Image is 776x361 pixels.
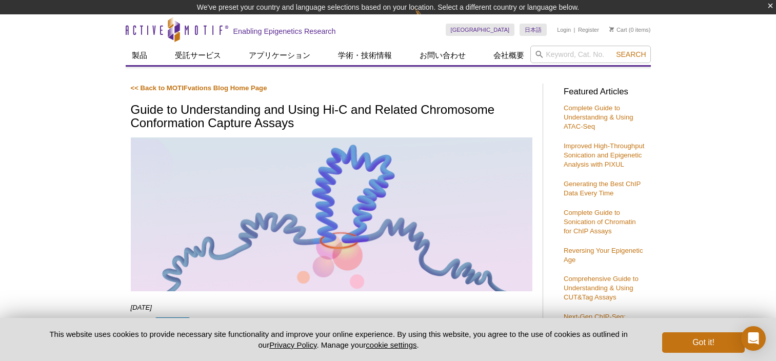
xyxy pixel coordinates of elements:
[415,8,442,32] img: Change Here
[169,46,227,65] a: 受託サービス
[616,50,646,58] span: Search
[564,275,639,301] a: Comprehensive Guide to Understanding & Using CUT&Tag Assays
[564,88,646,96] h3: Featured Articles
[564,247,643,264] a: Reversing Your Epigenetic Age
[564,313,642,357] a: Next-Gen ChIP-Seq: Genome-Wide Single-Cell Analysis with Antibody-Guided Chromatin Tagmentation M...
[487,46,530,65] a: 会社概要
[574,24,575,36] li: |
[741,326,766,351] div: Open Intercom Messenger
[662,332,744,353] button: Got it!
[131,137,532,292] img: Hi-C
[131,304,152,311] em: [DATE]
[413,46,472,65] a: お問い合わせ
[520,24,547,36] a: 日本語
[609,24,651,36] li: (0 items)
[446,24,515,36] a: [GEOGRAPHIC_DATA]
[557,26,571,33] a: Login
[578,26,599,33] a: Register
[243,46,316,65] a: アプリケーション
[126,46,153,65] a: 製品
[131,84,267,92] a: << Back to MOTIFvations Blog Home Page
[131,103,532,131] h1: Guide to Understanding and Using Hi-C and Related Chromosome Conformation Capture Assays
[366,340,416,349] button: cookie settings
[530,46,651,63] input: Keyword, Cat. No.
[233,27,336,36] h2: Enabling Epigenetics Research
[613,50,649,59] button: Search
[332,46,398,65] a: 学術・技術情報
[269,340,316,349] a: Privacy Policy
[564,104,633,130] a: Complete Guide to Understanding & Using ATAC-Seq
[564,209,636,235] a: Complete Guide to Sonication of Chromatin for ChIP Assays
[609,27,614,32] img: Your Cart
[609,26,627,33] a: Cart
[32,329,646,350] p: This website uses cookies to provide necessary site functionality and improve your online experie...
[564,142,645,168] a: Improved High-Throughput Sonication and Epigenetic Analysis with PIXUL
[564,180,641,197] a: Generating the Best ChIP Data Every Time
